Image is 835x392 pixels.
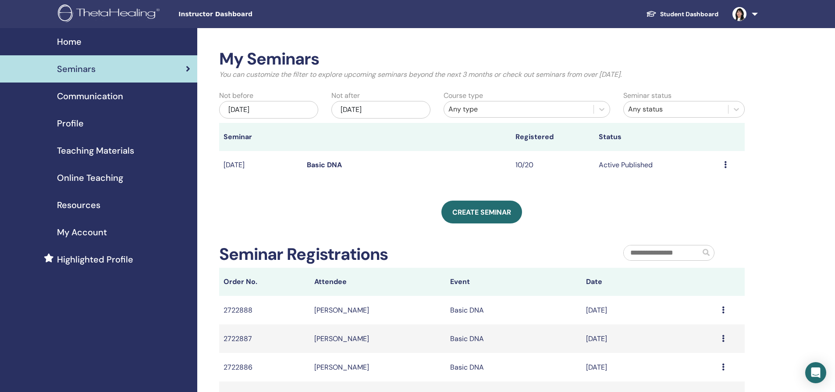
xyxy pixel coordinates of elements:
img: default.jpg [732,7,746,21]
a: Basic DNA [307,160,342,169]
span: Create seminar [452,208,511,217]
span: Seminars [57,62,96,76]
label: Not before [219,90,253,101]
img: graduation-cap-white.svg [646,10,657,18]
th: Order No. [219,268,310,296]
span: Resources [57,198,100,212]
td: 2722886 [219,353,310,381]
div: Any type [448,104,589,115]
div: Open Intercom Messenger [805,362,826,383]
h2: My Seminars [219,49,745,69]
div: Any status [628,104,724,115]
label: Seminar status [623,90,672,101]
th: Seminar [219,123,302,151]
td: Basic DNA [446,324,582,353]
th: Event [446,268,582,296]
td: [PERSON_NAME] [310,353,446,381]
span: Highlighted Profile [57,253,133,266]
td: Basic DNA [446,296,582,324]
td: 10/20 [511,151,594,180]
th: Status [594,123,719,151]
td: 2722888 [219,296,310,324]
label: Course type [444,90,483,101]
td: [DATE] [582,296,718,324]
h2: Seminar Registrations [219,245,388,265]
p: You can customize the filter to explore upcoming seminars beyond the next 3 months or check out s... [219,69,745,80]
span: My Account [57,226,107,239]
th: Date [582,268,718,296]
td: [DATE] [582,353,718,381]
img: logo.png [58,4,163,24]
span: Communication [57,90,123,103]
td: Active Published [594,151,719,180]
a: Create seminar [441,201,522,223]
div: [DATE] [331,101,430,119]
td: [DATE] [219,151,302,180]
span: Teaching Materials [57,144,134,157]
td: [PERSON_NAME] [310,324,446,353]
th: Registered [511,123,594,151]
td: 2722887 [219,324,310,353]
span: Profile [57,117,84,130]
td: [DATE] [582,324,718,353]
div: [DATE] [219,101,318,119]
span: Online Teaching [57,171,123,184]
span: Home [57,35,82,48]
th: Attendee [310,268,446,296]
td: [PERSON_NAME] [310,296,446,324]
label: Not after [331,90,360,101]
td: Basic DNA [446,353,582,381]
span: Instructor Dashboard [178,10,310,19]
a: Student Dashboard [639,6,725,22]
